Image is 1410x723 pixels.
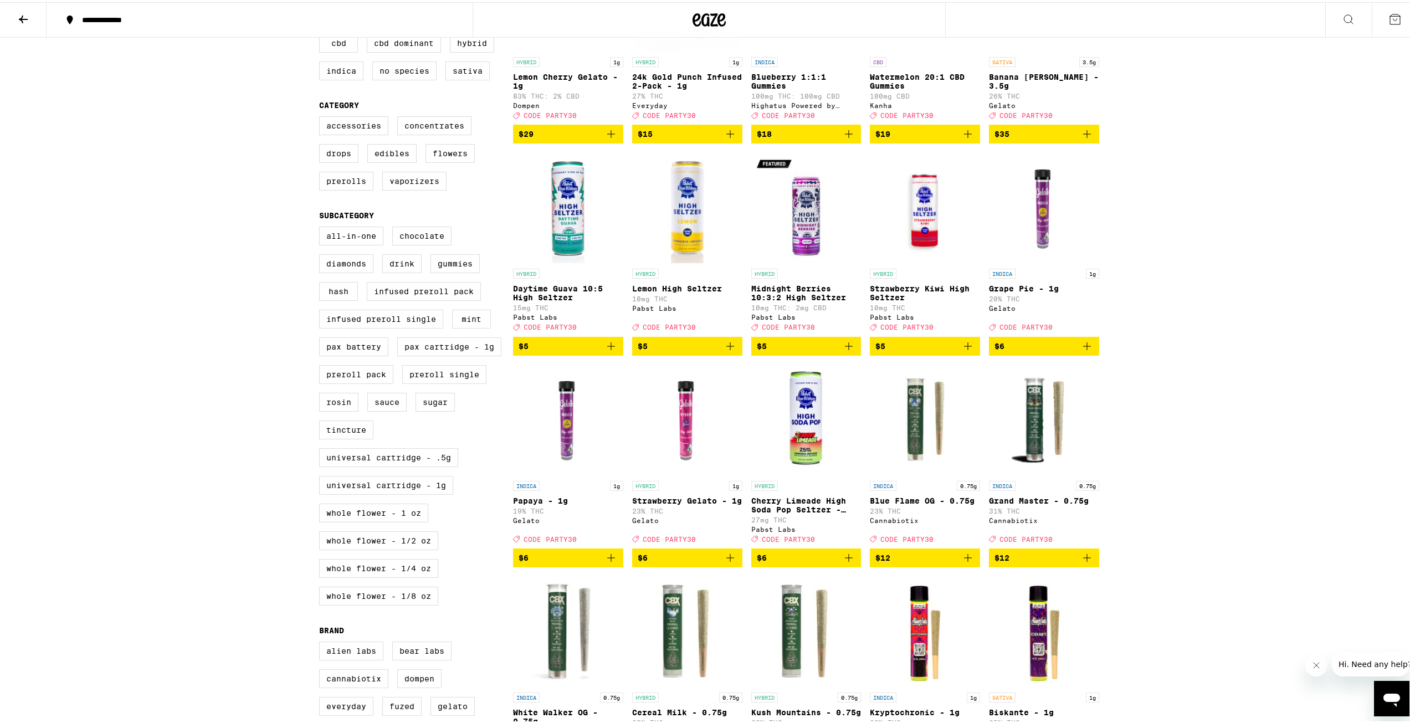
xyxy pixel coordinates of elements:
[638,340,648,348] span: $5
[513,150,623,334] a: Open page for Daytime Guava 10:5 High Seltzer from Pabst Labs
[989,150,1099,261] img: Gelato - Grape Pie - 1g
[513,690,540,700] p: INDICA
[632,706,742,715] p: Cereal Milk - 0.75g
[870,266,896,276] p: HYBRID
[513,282,623,300] p: Daytime Guava 10:5 High Seltzer
[632,362,742,473] img: Gelato - Strawberry Gelato - 1g
[751,55,778,65] p: INDICA
[319,557,438,576] label: Whole Flower - 1/4 oz
[994,127,1009,136] span: $35
[751,706,862,715] p: Kush Mountains - 0.75g
[632,282,742,291] p: Lemon High Seltzer
[989,690,1016,700] p: SATIVA
[513,362,623,546] a: Open page for Papaya - 1g from Gelato
[1374,679,1409,714] iframe: Button to launch messaging window
[999,110,1053,117] span: CODE PARTY30
[513,150,623,261] img: Pabst Labs - Daytime Guava 10:5 High Seltzer
[989,706,1099,715] p: Biskante - 1g
[632,515,742,522] div: Gelato
[957,479,980,489] p: 0.75g
[999,322,1053,329] span: CODE PARTY30
[643,110,696,117] span: CODE PARTY30
[870,362,980,473] img: Cannabiotix - Blue Flame OG - 0.75g
[632,122,742,141] button: Add to bag
[319,170,373,188] label: Prerolls
[519,127,534,136] span: $29
[870,100,980,107] div: Kanha
[989,515,1099,522] div: Cannabiotix
[870,362,980,546] a: Open page for Blue Flame OG - 0.75g from Cannabiotix
[989,266,1016,276] p: INDICA
[319,224,383,243] label: All-In-One
[751,122,862,141] button: Add to bag
[751,546,862,565] button: Add to bag
[632,479,659,489] p: HYBRID
[430,252,480,271] label: Gummies
[870,311,980,319] div: Pabst Labs
[989,574,1099,685] img: Alien Labs - Biskante - 1g
[382,695,422,714] label: Fuzed
[870,515,980,522] div: Cannabiotix
[513,100,623,107] div: Dompen
[870,335,980,353] button: Add to bag
[989,150,1099,334] a: Open page for Grape Pie - 1g from Gelato
[719,690,742,700] p: 0.75g
[729,55,742,65] p: 1g
[762,534,815,541] span: CODE PARTY30
[610,55,623,65] p: 1g
[600,690,623,700] p: 0.75g
[1332,650,1409,674] iframe: Message from company
[519,551,529,560] span: $6
[7,8,80,17] span: Hi. Need any help?
[382,170,447,188] label: Vaporizers
[880,534,934,541] span: CODE PARTY30
[392,224,452,243] label: Chocolate
[638,551,648,560] span: $6
[632,90,742,98] p: 27% THC
[757,127,772,136] span: $18
[452,307,491,326] label: Mint
[610,479,623,489] p: 1g
[513,362,623,473] img: Gelato - Papaya - 1g
[751,514,862,521] p: 27mg THC
[989,55,1016,65] p: SATIVA
[751,524,862,531] div: Pabst Labs
[416,391,455,409] label: Sugar
[450,32,494,50] label: Hybrid
[519,340,529,348] span: $5
[989,70,1099,88] p: Banana [PERSON_NAME] - 3.5g
[513,546,623,565] button: Add to bag
[319,391,358,409] label: Rosin
[319,114,388,133] label: Accessories
[870,706,980,715] p: Kryptochronic - 1g
[989,90,1099,98] p: 26% THC
[632,546,742,565] button: Add to bag
[880,110,934,117] span: CODE PARTY30
[989,293,1099,300] p: 20% THC
[632,70,742,88] p: 24k Gold Punch Infused 2-Pack - 1g
[632,302,742,310] div: Pabst Labs
[397,335,501,354] label: PAX Cartridge - 1g
[1305,652,1327,674] iframe: Close message
[445,59,490,78] label: Sativa
[319,624,344,633] legend: Brand
[513,505,623,512] p: 19% THC
[870,574,980,685] img: Alien Labs - Kryptochronic - 1g
[513,494,623,503] p: Papaya - 1g
[875,340,885,348] span: $5
[319,584,438,603] label: Whole Flower - 1/8 oz
[319,695,373,714] label: Everyday
[751,311,862,319] div: Pabst Labs
[319,59,363,78] label: Indica
[638,127,653,136] span: $15
[989,362,1099,546] a: Open page for Grand Master - 0.75g from Cannabiotix
[319,252,373,271] label: Diamonds
[513,302,623,309] p: 15mg THC
[751,574,862,685] img: Cannabiotix - Kush Mountains - 0.75g
[870,55,886,65] p: CBD
[751,362,862,473] img: Pabst Labs - Cherry Limeade High Soda Pop Seltzer - 25mg
[397,667,442,686] label: Dompen
[875,127,890,136] span: $19
[994,551,1009,560] span: $12
[632,150,742,334] a: Open page for Lemon High Seltzer from Pabst Labs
